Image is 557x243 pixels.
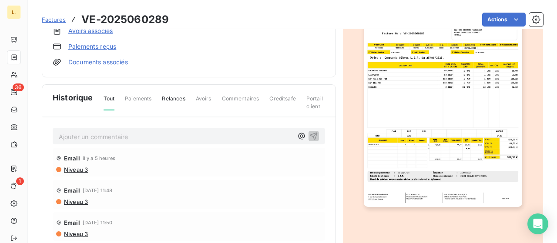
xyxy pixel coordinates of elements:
[64,219,80,226] span: Email
[64,187,80,194] span: Email
[42,16,66,23] span: Factures
[83,220,113,225] span: [DATE] 11:50
[13,83,24,91] span: 36
[83,156,115,161] span: il y a 5 heures
[63,230,88,237] span: Niveau 3
[64,155,80,162] span: Email
[125,95,151,110] span: Paiements
[63,166,88,173] span: Niveau 3
[7,5,21,19] div: L.
[68,27,113,35] a: Avoirs associés
[222,95,259,110] span: Commentaires
[196,95,211,110] span: Avoirs
[104,95,115,110] span: Tout
[81,12,169,27] h3: VE-2025060289
[16,177,24,185] span: 1
[306,95,325,117] span: Portail client
[53,92,93,103] span: Historique
[68,58,128,67] a: Documents associés
[68,42,116,51] a: Paiements reçus
[527,213,548,234] div: Open Intercom Messenger
[83,188,113,193] span: [DATE] 11:48
[162,95,185,110] span: Relances
[269,95,296,110] span: Creditsafe
[482,13,526,27] button: Actions
[63,198,88,205] span: Niveau 3
[42,15,66,24] a: Factures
